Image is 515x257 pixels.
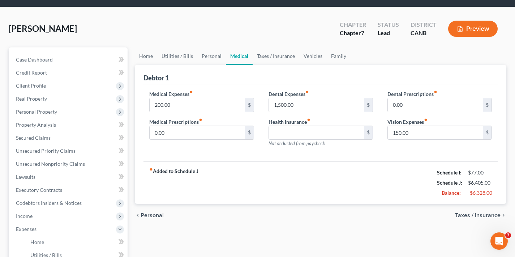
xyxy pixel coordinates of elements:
a: Unsecured Priority Claims [10,144,128,157]
span: Client Profile [16,83,46,89]
a: Vehicles [299,47,327,65]
a: Medical [226,47,253,65]
a: Home [135,47,157,65]
input: -- [388,98,483,112]
a: Lawsuits [10,170,128,184]
span: Secured Claims [16,135,51,141]
button: Preview [448,21,498,37]
span: Personal Property [16,109,57,115]
div: Chapter [340,29,366,37]
span: Taxes / Insurance [455,212,501,218]
span: Not deducted from paycheck [269,140,325,146]
a: Personal [197,47,226,65]
input: -- [150,126,245,140]
span: Codebtors Insiders & Notices [16,200,82,206]
span: Case Dashboard [16,56,53,63]
span: Real Property [16,96,47,102]
input: -- [150,98,245,112]
input: -- [269,126,364,140]
span: Property Analysis [16,122,56,128]
a: Secured Claims [10,131,128,144]
div: $ [245,126,254,140]
a: Utilities / Bills [157,47,197,65]
strong: Added to Schedule J [149,168,198,198]
a: Credit Report [10,66,128,79]
i: fiber_manual_record [149,168,153,171]
div: $ [483,98,492,112]
div: Debtor 1 [143,73,169,82]
button: chevron_left Personal [135,212,164,218]
label: Vision Expenses [387,118,428,126]
a: Property Analysis [10,118,128,131]
div: $6,405.00 [468,179,492,186]
i: fiber_manual_record [189,90,193,94]
div: $77.00 [468,169,492,176]
div: $ [483,126,492,140]
label: Health Insurance [269,118,310,126]
span: [PERSON_NAME] [9,23,77,34]
label: Medical Prescriptions [149,118,202,126]
span: Income [16,213,33,219]
div: Lead [378,29,399,37]
strong: Schedule J: [437,180,462,186]
label: Medical Expenses [149,90,193,98]
strong: Schedule I: [437,169,462,176]
div: -$6,328.00 [468,189,492,197]
span: Unsecured Nonpriority Claims [16,161,85,167]
strong: Balance: [442,190,461,196]
div: $ [364,126,373,140]
span: Personal [141,212,164,218]
a: Case Dashboard [10,53,128,66]
span: 7 [361,29,364,36]
i: chevron_right [501,212,506,218]
span: Home [30,239,44,245]
input: -- [388,126,483,140]
a: Unsecured Nonpriority Claims [10,157,128,170]
div: $ [364,98,373,112]
i: chevron_left [135,212,141,218]
i: fiber_manual_record [199,118,202,122]
div: Status [378,21,399,29]
a: Home [25,236,128,249]
span: Expenses [16,226,37,232]
span: Lawsuits [16,174,35,180]
label: Dental Prescriptions [387,90,437,98]
span: Unsecured Priority Claims [16,148,76,154]
div: CANB [411,29,437,37]
iframe: Intercom live chat [490,232,508,250]
i: fiber_manual_record [305,90,309,94]
div: District [411,21,437,29]
a: Executory Contracts [10,184,128,197]
span: Credit Report [16,69,47,76]
a: Taxes / Insurance [253,47,299,65]
div: Chapter [340,21,366,29]
button: Taxes / Insurance chevron_right [455,212,506,218]
i: fiber_manual_record [307,118,310,122]
span: Executory Contracts [16,187,62,193]
a: Family [327,47,351,65]
input: -- [269,98,364,112]
i: fiber_manual_record [434,90,437,94]
span: 3 [505,232,511,238]
label: Dental Expenses [269,90,309,98]
i: fiber_manual_record [424,118,428,122]
div: $ [245,98,254,112]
